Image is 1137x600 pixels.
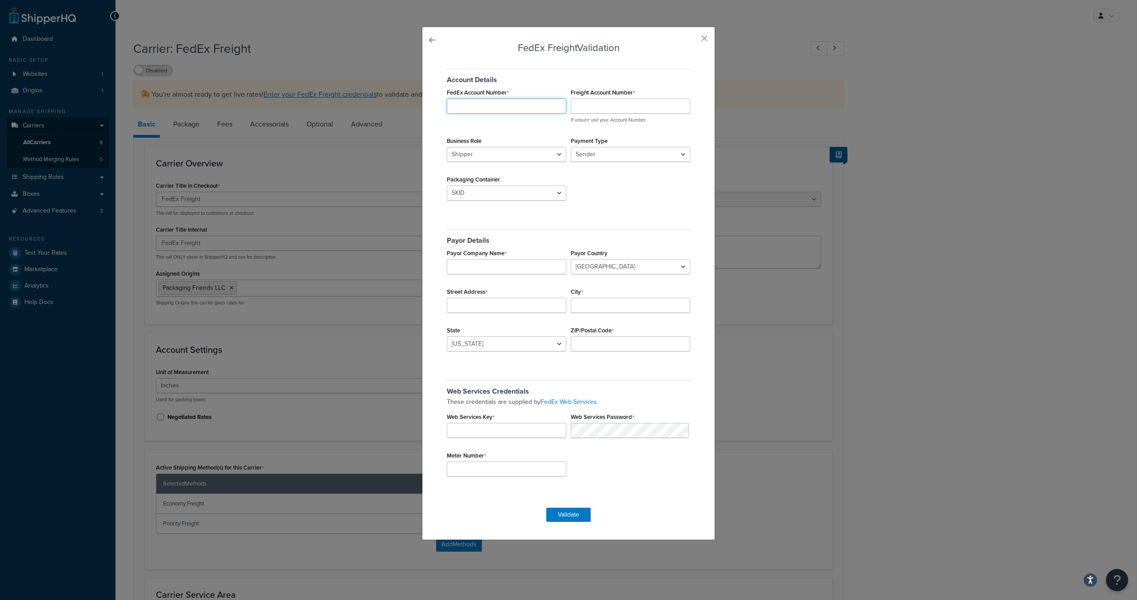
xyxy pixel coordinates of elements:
[571,414,634,421] label: Web Services Password
[447,288,488,296] label: Street Address
[445,43,692,53] h3: FedEx Freight Validation
[571,250,608,257] label: Payor Country
[447,138,481,144] label: Business Role
[447,414,495,421] label: Web Services Key
[447,452,486,459] label: Meter Number
[447,229,692,245] h5: Payor Details
[541,397,597,407] a: FedEx Web Services
[571,89,635,96] label: Freight Account Number
[447,380,692,395] h5: Web Services Credentials
[447,327,460,334] label: State
[447,89,509,96] label: FedEx Account Number
[571,117,690,123] p: If unsure use your Account Number
[447,69,692,84] h5: Account Details
[571,288,583,296] label: City
[571,138,608,144] label: Payment Type
[571,327,614,334] label: ZIP/Postal Code
[447,397,692,407] p: These credentials are supplied by
[447,176,500,183] label: Packaging Container
[447,250,507,257] label: Payor Company Name
[546,508,591,522] button: Validate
